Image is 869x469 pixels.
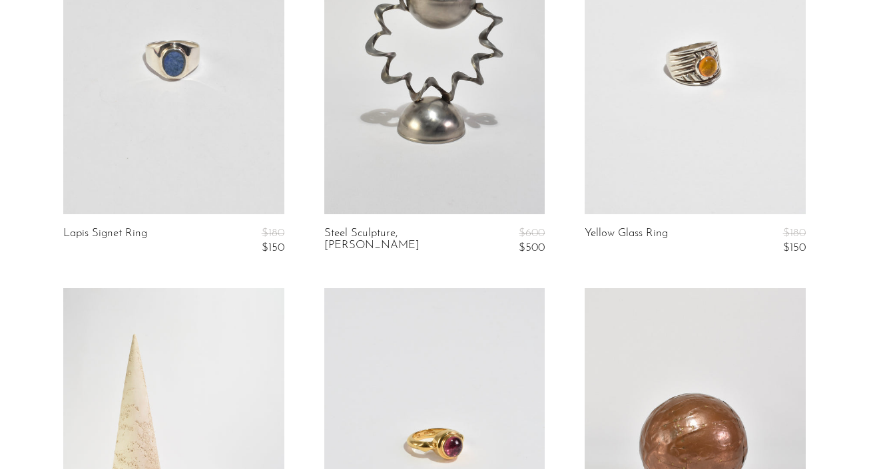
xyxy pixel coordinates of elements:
span: $180 [783,228,806,239]
span: $150 [783,242,806,253]
a: Lapis Signet Ring [63,228,147,255]
span: $180 [262,228,284,239]
span: $150 [262,242,284,253]
a: Steel Sculpture, [PERSON_NAME] [324,228,471,255]
span: $500 [519,242,545,253]
a: Yellow Glass Ring [585,228,668,255]
span: $600 [519,228,545,239]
